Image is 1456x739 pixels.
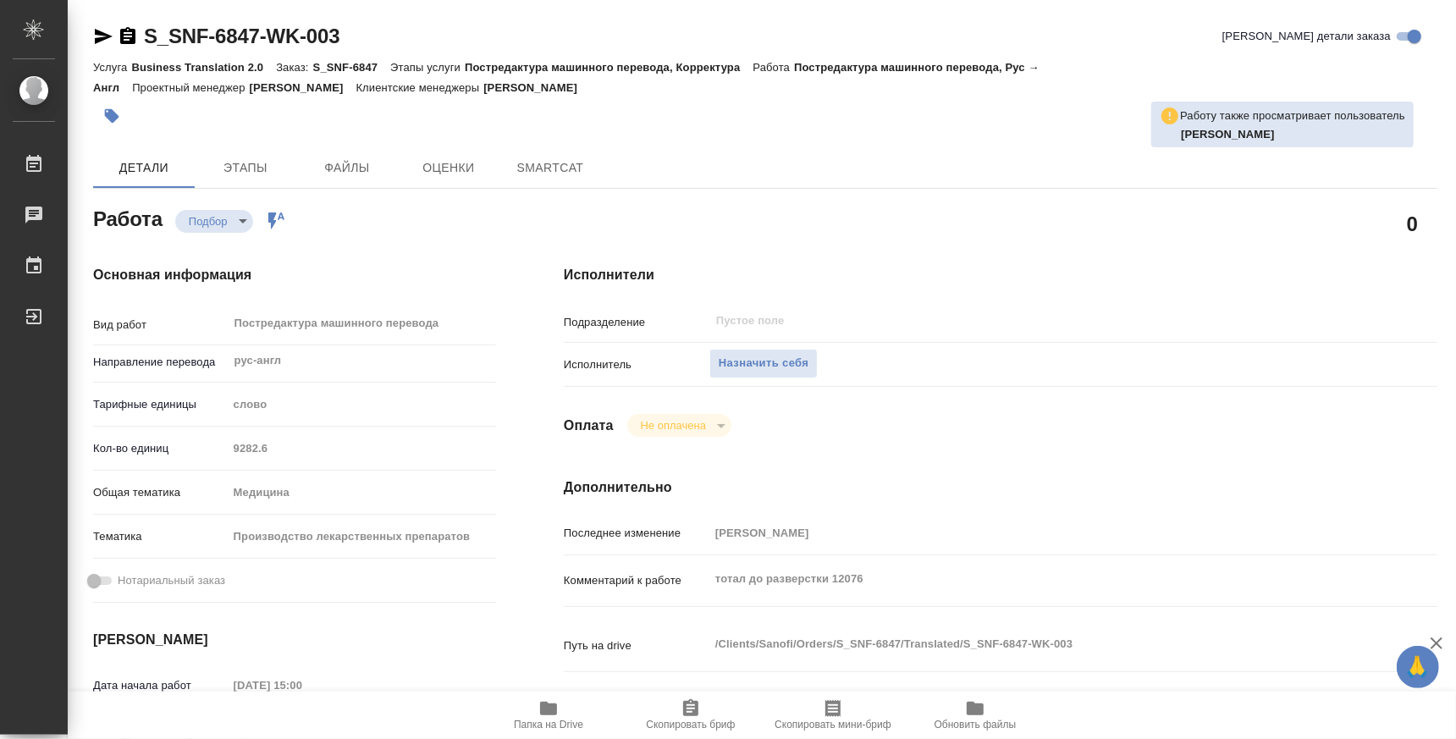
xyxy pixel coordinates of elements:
[904,692,1046,739] button: Обновить файлы
[250,81,356,94] p: [PERSON_NAME]
[714,311,1325,331] input: Пустое поле
[103,157,185,179] span: Детали
[564,314,709,331] p: Подразделение
[93,97,130,135] button: Добавить тэг
[184,214,233,229] button: Подбор
[93,677,228,694] p: Дата начала работ
[132,81,249,94] p: Проектный менеджер
[620,692,762,739] button: Скопировать бриф
[564,525,709,542] p: Последнее изменение
[93,440,228,457] p: Кол-во единиц
[93,61,131,74] p: Услуга
[1181,128,1275,141] b: [PERSON_NAME]
[306,157,388,179] span: Файлы
[131,61,276,74] p: Business Translation 2.0
[93,26,113,47] button: Скопировать ссылку для ЯМессенджера
[356,81,484,94] p: Клиентские менеджеры
[276,61,312,74] p: Заказ:
[762,692,904,739] button: Скопировать мини-бриф
[564,416,614,436] h4: Оплата
[93,354,228,371] p: Направление перевода
[93,528,228,545] p: Тематика
[646,719,735,731] span: Скопировать бриф
[228,478,496,507] div: Медицина
[228,673,376,698] input: Пустое поле
[1404,649,1432,685] span: 🙏
[93,630,496,650] h4: [PERSON_NAME]
[564,572,709,589] p: Комментарий к работе
[477,692,620,739] button: Папка на Drive
[93,484,228,501] p: Общая тематика
[719,354,808,373] span: Назначить себя
[510,157,591,179] span: SmartCat
[564,356,709,373] p: Исполнитель
[709,630,1365,659] textarea: /Clients/Sanofi/Orders/S_SNF-6847/Translated/S_SNF-6847-WK-003
[627,414,731,437] div: Подбор
[709,565,1365,593] textarea: тотал до разверстки 12076
[1180,108,1405,124] p: Работу также просматривает пользователь
[175,210,253,233] div: Подбор
[118,26,138,47] button: Скопировать ссылку
[93,317,228,334] p: Вид работ
[564,265,1437,285] h4: Исполнители
[636,418,711,433] button: Не оплачена
[1407,209,1418,238] h2: 0
[205,157,286,179] span: Этапы
[390,61,465,74] p: Этапы услуги
[564,637,709,654] p: Путь на drive
[935,719,1017,731] span: Обновить файлы
[1397,646,1439,688] button: 🙏
[775,719,891,731] span: Скопировать мини-бриф
[118,572,225,589] span: Нотариальный заказ
[93,202,163,233] h2: Работа
[709,349,818,378] button: Назначить себя
[564,477,1437,498] h4: Дополнительно
[1222,28,1391,45] span: [PERSON_NAME] детали заказа
[1181,126,1405,143] p: Горшкова Валентина
[465,61,753,74] p: Постредактура машинного перевода, Корректура
[228,522,496,551] div: Производство лекарственных препаратов
[483,81,590,94] p: [PERSON_NAME]
[514,719,583,731] span: Папка на Drive
[709,521,1365,545] input: Пустое поле
[228,390,496,419] div: слово
[408,157,489,179] span: Оценки
[228,436,496,460] input: Пустое поле
[93,396,228,413] p: Тарифные единицы
[144,25,339,47] a: S_SNF-6847-WK-003
[93,265,496,285] h4: Основная информация
[313,61,391,74] p: S_SNF-6847
[753,61,794,74] p: Работа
